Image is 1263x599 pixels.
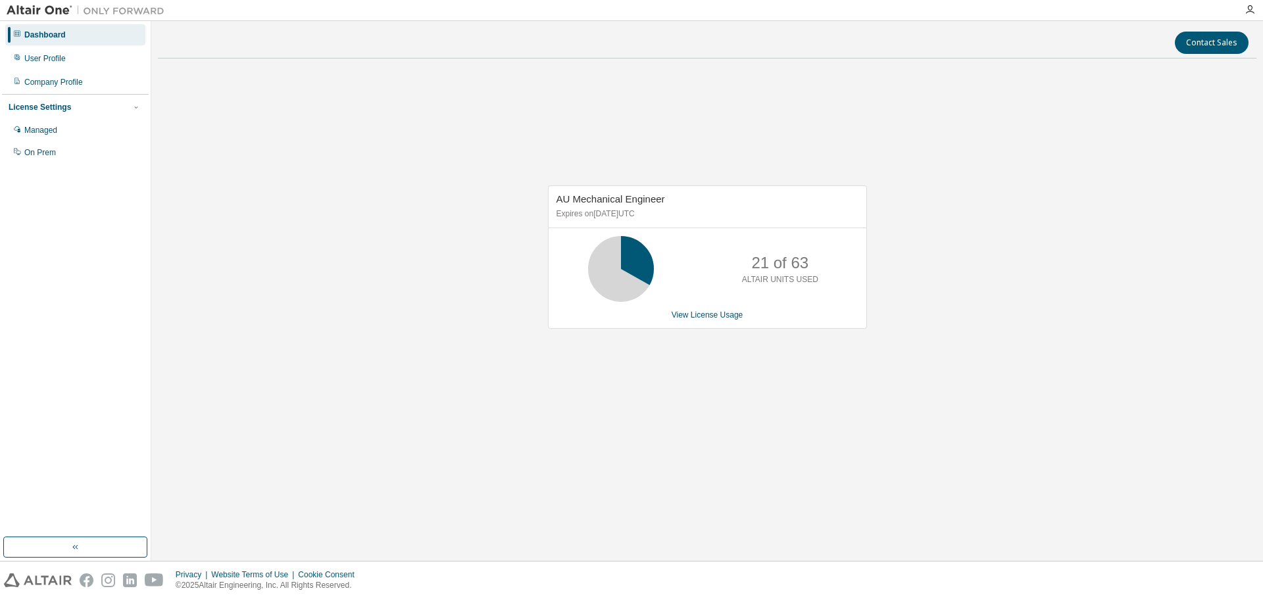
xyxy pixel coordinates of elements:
[176,580,362,591] p: © 2025 Altair Engineering, Inc. All Rights Reserved.
[176,569,211,580] div: Privacy
[7,4,171,17] img: Altair One
[24,125,57,135] div: Managed
[24,77,83,87] div: Company Profile
[9,102,71,112] div: License Settings
[298,569,362,580] div: Cookie Consent
[557,208,855,220] p: Expires on [DATE] UTC
[672,310,743,320] a: View License Usage
[4,573,72,587] img: altair_logo.svg
[80,573,93,587] img: facebook.svg
[24,53,66,64] div: User Profile
[24,30,66,40] div: Dashboard
[123,573,137,587] img: linkedin.svg
[145,573,164,587] img: youtube.svg
[1175,32,1249,54] button: Contact Sales
[211,569,298,580] div: Website Terms of Use
[557,193,665,204] span: AU Mechanical Engineer
[101,573,115,587] img: instagram.svg
[24,147,56,158] div: On Prem
[742,274,818,285] p: ALTAIR UNITS USED
[751,252,808,274] p: 21 of 63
